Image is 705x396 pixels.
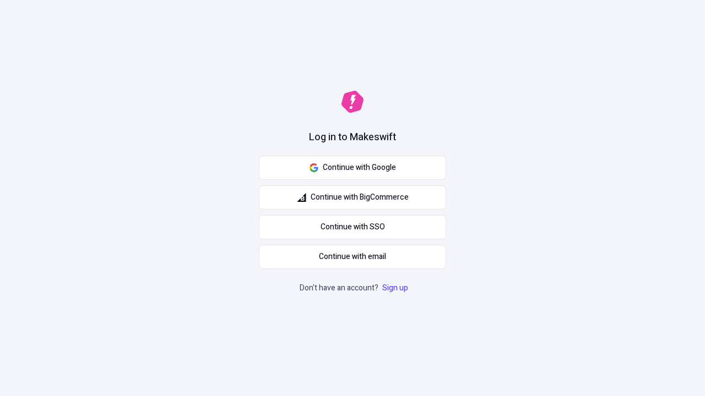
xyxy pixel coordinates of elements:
p: Don't have an account? [300,282,410,294]
span: Continue with Google [323,162,396,174]
button: Continue with email [259,245,446,269]
button: Continue with BigCommerce [259,185,446,210]
h1: Log in to Makeswift [309,130,396,145]
button: Continue with Google [259,156,446,180]
a: Continue with SSO [259,215,446,239]
span: Continue with BigCommerce [311,191,409,204]
a: Sign up [380,282,410,294]
span: Continue with email [319,251,386,263]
